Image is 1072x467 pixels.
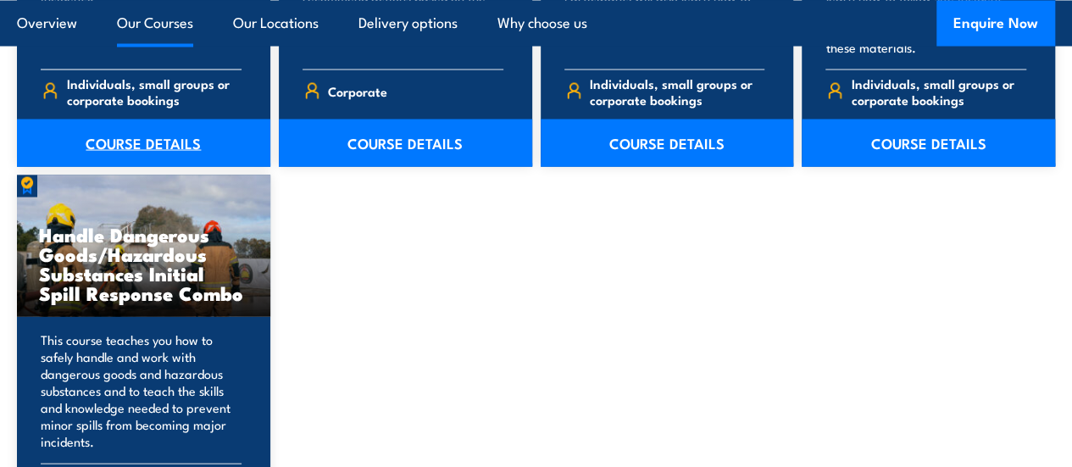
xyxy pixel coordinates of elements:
[39,224,248,302] h3: Handle Dangerous Goods/Hazardous Substances Initial Spill Response Combo
[67,75,242,107] span: Individuals, small groups or corporate bookings
[802,119,1055,166] a: COURSE DETAILS
[17,119,270,166] a: COURSE DETAILS
[41,331,242,449] p: This course teaches you how to safely handle and work with dangerous goods and hazardous substanc...
[590,75,764,107] span: Individuals, small groups or corporate bookings
[541,119,794,166] a: COURSE DETAILS
[328,77,387,103] span: Corporate
[852,75,1026,107] span: Individuals, small groups or corporate bookings
[279,119,532,166] a: COURSE DETAILS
